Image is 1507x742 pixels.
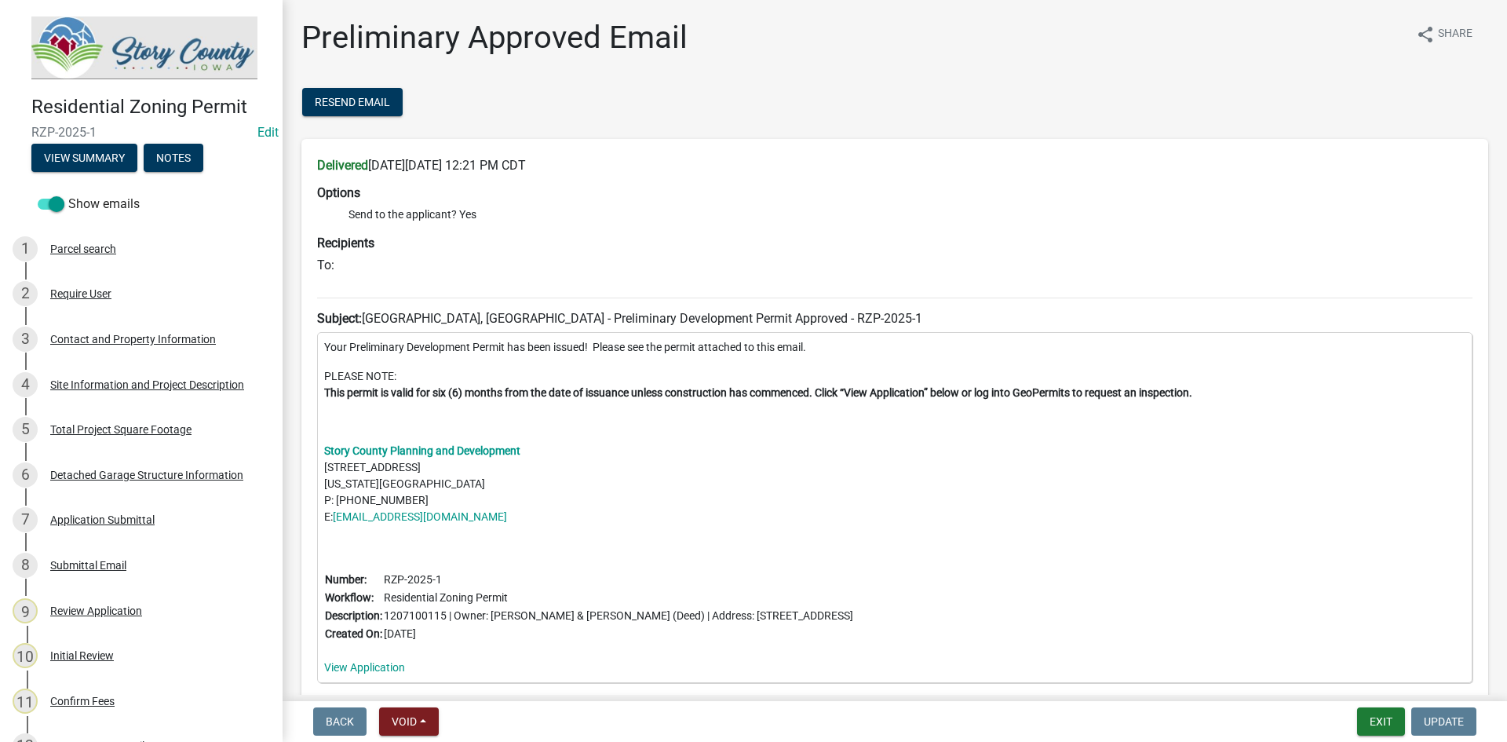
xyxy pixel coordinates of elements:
button: Update [1411,707,1476,736]
p: [STREET_ADDRESS] [US_STATE][GEOGRAPHIC_DATA] P: [PHONE_NUMBER] E: [324,443,1465,525]
a: View Application [324,661,405,674]
span: RZP-2025-1 [31,125,251,140]
div: 9 [13,598,38,623]
h1: Preliminary Approved Email [301,19,688,57]
strong: Delivered [317,158,368,173]
div: Submittal Email [50,560,126,571]
div: Parcel search [50,243,116,254]
b: Description: [325,609,382,622]
button: Exit [1357,707,1405,736]
div: Total Project Square Footage [50,424,192,435]
div: 4 [13,372,38,397]
strong: This permit is valid for six (6) months from the date of issuance unless construction has commenc... [324,386,1192,399]
span: Update [1424,715,1464,728]
button: Resend Email [302,88,403,116]
a: Story County Planning and Development [324,444,520,457]
i: share [1416,25,1435,44]
span: Share [1438,25,1472,44]
p: Your Preliminary Development Permit has been issued! Please see the permit attached to this email. [324,339,1465,356]
td: [DATE] [383,625,854,643]
button: Back [313,707,367,736]
a: Edit [257,125,279,140]
td: Residential Zoning Permit [383,589,854,607]
div: Require User [50,288,111,299]
div: 10 [13,643,38,668]
wm-modal-confirm: Edit Application Number [257,125,279,140]
a: [EMAIL_ADDRESS][DOMAIN_NAME] [333,510,507,523]
wm-modal-confirm: Notes [144,152,203,165]
div: 6 [13,462,38,488]
td: RZP-2025-1 [383,571,854,589]
b: Workflow: [325,591,374,604]
b: Number: [325,573,367,586]
div: 1 [13,236,38,261]
wm-modal-confirm: Summary [31,152,137,165]
strong: Recipients [317,236,374,250]
strong: Subject: [317,311,362,326]
label: Show emails [38,195,140,214]
div: Detached Garage Structure Information [50,470,243,481]
button: View Summary [31,144,137,172]
img: Story County, Iowa [31,16,257,79]
h6: To: [317,258,1472,272]
div: 2 [13,281,38,306]
div: 5 [13,417,38,442]
td: 1207100115 | Owner: [PERSON_NAME] & [PERSON_NAME] (Deed) | Address: [STREET_ADDRESS] [383,607,854,625]
div: 11 [13,689,38,714]
div: Confirm Fees [50,696,115,707]
div: 3 [13,327,38,352]
span: Back [326,715,354,728]
div: Site Information and Project Description [50,379,244,390]
button: Notes [144,144,203,172]
strong: Options [317,185,360,200]
div: Application Submittal [50,514,155,525]
h6: [DATE][DATE] 12:21 PM CDT [317,158,1472,173]
span: Resend Email [315,96,390,108]
div: 7 [13,507,38,532]
button: shareShare [1403,19,1485,49]
h4: Residential Zoning Permit [31,96,270,119]
div: Initial Review [50,650,114,661]
p: PLEASE NOTE: [324,368,1465,401]
h6: [GEOGRAPHIC_DATA], [GEOGRAPHIC_DATA] - Preliminary Development Permit Approved - RZP-2025-1 [317,311,1472,326]
div: Review Application [50,605,142,616]
b: Created On: [325,627,382,640]
button: Void [379,707,439,736]
span: Void [392,715,417,728]
li: Send to the applicant? Yes [348,207,1472,223]
div: Contact and Property Information [50,334,216,345]
div: 8 [13,553,38,578]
